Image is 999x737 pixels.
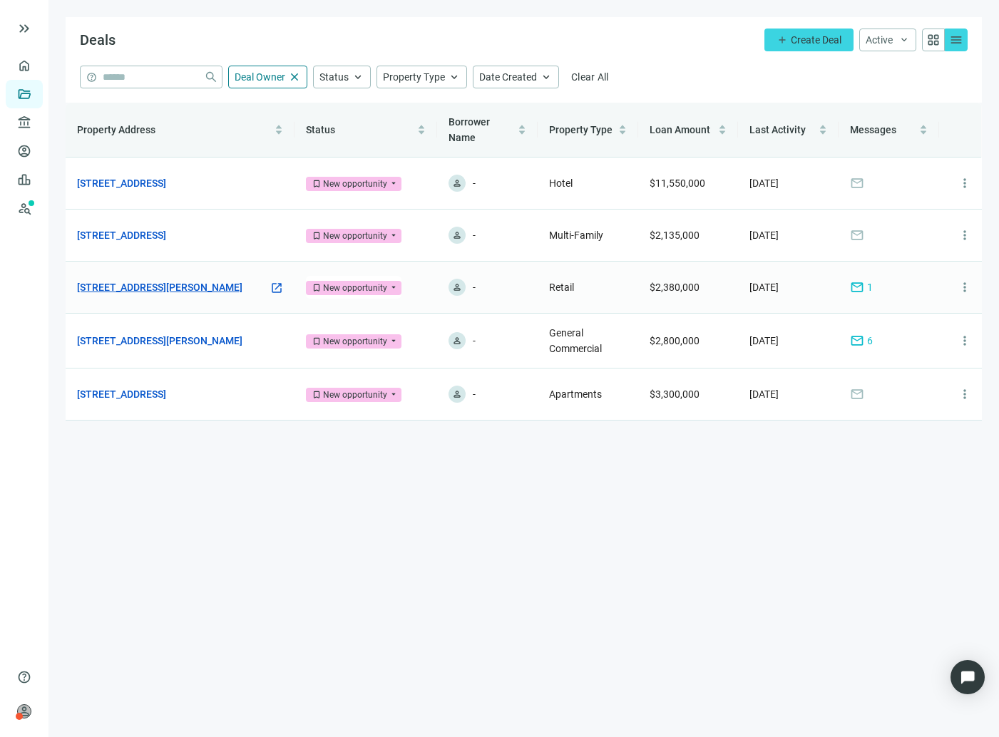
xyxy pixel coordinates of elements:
span: Messages [850,124,896,135]
span: Status [319,71,349,83]
span: Date Created [479,71,537,83]
span: mail [850,280,864,294]
span: help [86,72,97,83]
span: more_vert [958,280,972,294]
span: - [473,279,476,296]
span: keyboard_arrow_up [540,71,553,83]
span: Property Type [383,71,445,83]
div: New opportunity [323,334,387,349]
span: mail [850,228,864,242]
button: more_vert [951,169,979,197]
div: New opportunity [323,229,387,243]
span: more_vert [958,176,972,190]
span: keyboard_arrow_down [898,34,910,46]
span: add [777,34,788,46]
span: Borrower Name [449,116,490,143]
span: Retail [549,282,574,293]
span: - [473,227,476,244]
span: help [17,670,31,684]
button: keyboard_double_arrow_right [16,20,33,37]
span: $11,550,000 [650,177,705,189]
div: Open Intercom Messenger [951,660,985,694]
span: - [473,175,476,192]
span: Multi-Family [549,230,603,241]
span: person [452,389,462,399]
span: more_vert [958,334,972,348]
span: bookmark [312,231,322,241]
span: Apartments [549,388,602,400]
span: [DATE] [749,177,779,189]
button: more_vert [951,326,979,355]
span: grid_view [926,33,941,47]
span: Property Type [549,124,613,135]
span: General Commercial [549,327,602,354]
button: more_vert [951,221,979,249]
span: Status [306,124,335,135]
span: open_in_new [270,282,283,294]
button: more_vert [951,380,979,408]
span: bookmark [312,179,322,189]
a: [STREET_ADDRESS] [77,175,166,191]
button: Clear All [565,66,615,88]
a: [STREET_ADDRESS] [77,227,166,243]
span: person [452,230,462,240]
span: Loan Amount [650,124,710,135]
span: Active [866,34,893,46]
span: 6 [867,333,873,349]
div: New opportunity [323,388,387,402]
span: person [452,178,462,188]
span: mail [850,176,864,190]
span: more_vert [958,387,972,401]
span: person [452,336,462,346]
span: person [452,282,462,292]
span: keyboard_arrow_up [448,71,461,83]
span: Deal Owner [235,71,285,83]
button: addCreate Deal [764,29,854,51]
span: [DATE] [749,230,779,241]
span: $2,135,000 [650,230,700,241]
span: mail [850,387,864,401]
span: person [17,704,31,718]
span: menu [949,33,963,47]
span: Last Activity [749,124,806,135]
span: Hotel [549,177,573,189]
button: more_vert [951,273,979,301]
span: account_balance [17,115,27,130]
span: [DATE] [749,282,779,293]
a: open_in_new [270,281,283,297]
span: $2,380,000 [650,282,700,293]
span: - [473,386,476,403]
span: bookmark [312,336,322,346]
span: keyboard_arrow_up [352,71,364,83]
div: New opportunity [323,177,387,191]
span: [DATE] [749,335,779,346]
span: close [288,71,301,83]
a: [STREET_ADDRESS][PERSON_NAME] [77,279,242,295]
span: 1 [867,279,873,295]
span: bookmark [312,283,322,293]
span: bookmark [312,390,322,400]
span: Create Deal [791,34,841,46]
span: $3,300,000 [650,388,700,400]
a: [STREET_ADDRESS][PERSON_NAME] [77,333,242,349]
div: New opportunity [323,281,387,295]
button: Activekeyboard_arrow_down [859,29,916,51]
span: $2,800,000 [650,335,700,346]
span: Clear All [571,71,609,83]
span: more_vert [958,228,972,242]
a: [STREET_ADDRESS] [77,386,166,402]
span: - [473,332,476,349]
span: [DATE] [749,388,779,400]
span: Property Address [77,124,155,135]
span: mail [850,334,864,348]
